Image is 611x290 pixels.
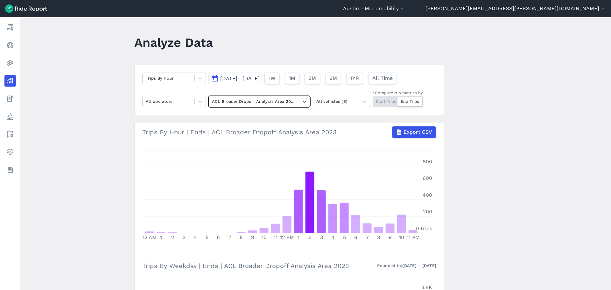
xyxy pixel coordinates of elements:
[389,234,392,240] tspan: 9
[425,5,606,12] button: [PERSON_NAME][EMAIL_ADDRESS][PERSON_NAME][DOMAIN_NAME]
[4,164,16,176] a: Datasets
[343,234,346,240] tspan: 5
[309,234,312,240] tspan: 2
[4,146,16,158] a: Health
[4,129,16,140] a: Areas
[377,263,437,269] div: Rounded to:
[346,73,363,84] button: 1YR
[305,73,320,84] button: 3M
[5,4,47,13] img: Ride Report
[320,234,323,240] tspan: 3
[160,234,162,240] tspan: 1
[377,234,380,240] tspan: 8
[423,175,432,181] tspan: 600
[407,234,420,240] tspan: 11 PM
[206,234,208,240] tspan: 5
[392,126,436,138] button: Export CSV
[423,159,432,165] tspan: 800
[350,74,359,82] span: 1YR
[368,73,397,84] button: All Time
[142,257,436,274] h3: Trips By Weekday | Ends | ACL Broader Dropoff Analysis Area 2023
[399,234,404,240] tspan: 10
[194,234,197,240] tspan: 4
[366,234,369,240] tspan: 7
[373,90,423,96] div: *Compute trip metrics by
[354,234,357,240] tspan: 6
[251,234,254,240] tspan: 9
[4,111,16,122] a: Policy
[262,234,267,240] tspan: 10
[4,39,16,51] a: Realtime
[423,192,432,198] tspan: 400
[217,234,220,240] tspan: 6
[4,57,16,69] a: Heatmaps
[269,74,276,82] span: 1W
[309,74,316,82] span: 3M
[142,126,436,138] div: Trips By Hour | Ends | ACL Broader Dropoff Analysis Area 2023
[416,225,432,231] tspan: 0 trips
[240,234,243,240] tspan: 8
[280,234,294,240] tspan: 12 PM
[4,93,16,104] a: Fees
[4,22,16,33] a: Report
[423,209,432,215] tspan: 200
[402,263,436,268] strong: [DATE] – [DATE]
[285,73,299,84] button: 1M
[372,74,393,82] span: All Time
[298,234,299,240] tspan: 1
[329,74,337,82] span: 6M
[208,73,262,84] button: [DATE]—[DATE]
[343,5,405,12] button: Austin - Micromobility
[274,234,277,240] tspan: 11
[171,234,174,240] tspan: 2
[143,234,157,240] tspan: 12 AM
[134,34,213,51] h1: Analyze Data
[325,73,341,84] button: 6M
[220,75,260,81] span: [DATE]—[DATE]
[228,234,231,240] tspan: 7
[4,75,16,87] a: Analyze
[404,128,432,136] span: Export CSV
[264,73,280,84] button: 1W
[289,74,295,82] span: 1M
[331,234,334,240] tspan: 4
[183,234,186,240] tspan: 3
